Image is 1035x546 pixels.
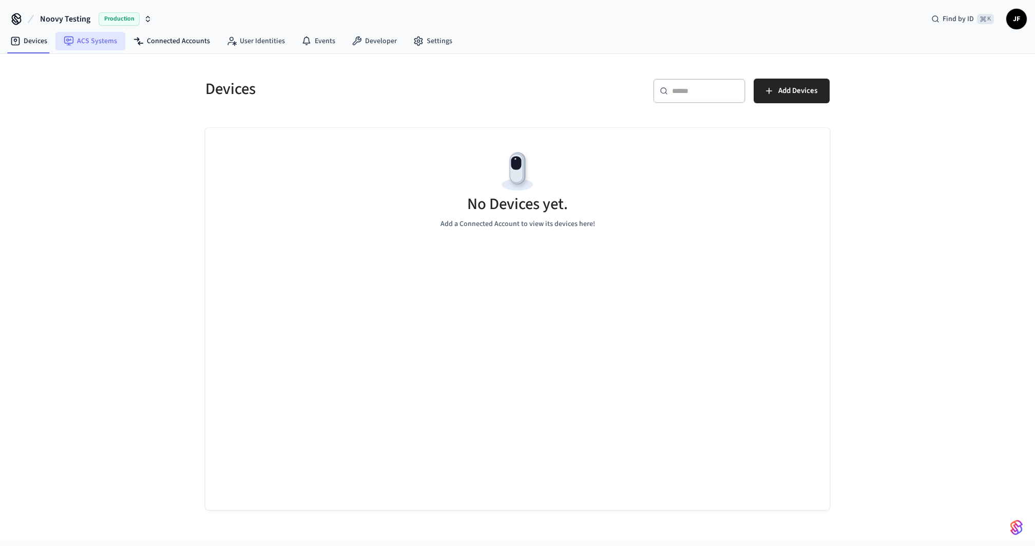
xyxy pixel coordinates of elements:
a: Connected Accounts [125,32,218,50]
button: Add Devices [754,79,830,103]
img: Devices Empty State [494,148,541,195]
button: JF [1006,9,1027,29]
h5: No Devices yet. [467,194,568,215]
span: ⌘ K [977,14,994,24]
div: Find by ID⌘ K [923,10,1002,28]
span: JF [1007,10,1026,28]
a: Settings [405,32,461,50]
a: ACS Systems [55,32,125,50]
h5: Devices [205,79,511,100]
a: User Identities [218,32,293,50]
span: Find by ID [943,14,974,24]
img: SeamLogoGradient.69752ec5.svg [1010,519,1023,536]
span: Production [99,12,140,26]
a: Developer [343,32,405,50]
a: Events [293,32,343,50]
a: Devices [2,32,55,50]
span: Add Devices [778,84,817,98]
p: Add a Connected Account to view its devices here! [440,219,595,230]
span: Noovy Testing [40,13,90,25]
